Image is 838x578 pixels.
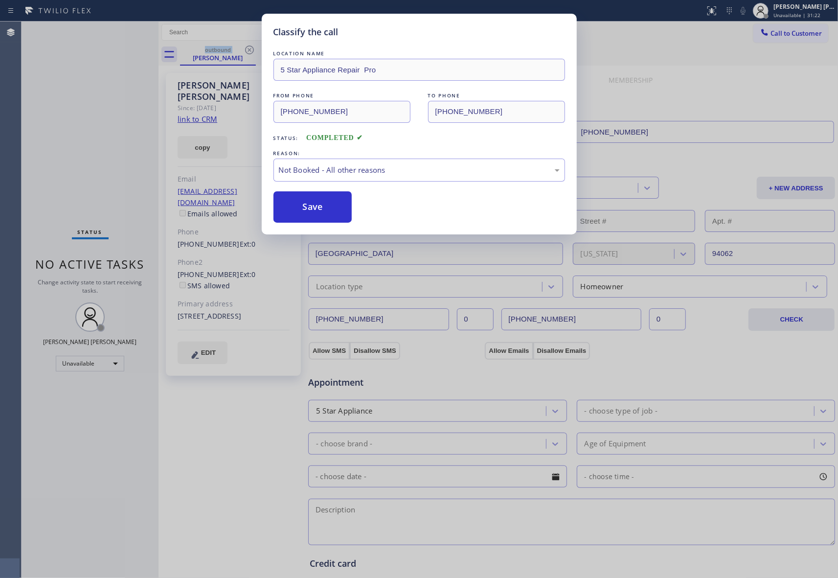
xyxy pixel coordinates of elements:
[273,135,299,141] span: Status:
[273,191,352,223] button: Save
[273,48,565,59] div: LOCATION NAME
[279,164,560,176] div: Not Booked - All other reasons
[273,91,410,101] div: FROM PHONE
[273,25,339,39] h5: Classify the call
[428,101,565,123] input: To phone
[273,148,565,159] div: REASON:
[428,91,565,101] div: TO PHONE
[306,134,363,141] span: COMPLETED
[273,101,410,123] input: From phone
